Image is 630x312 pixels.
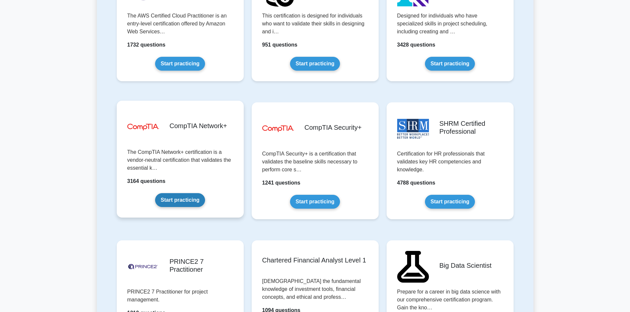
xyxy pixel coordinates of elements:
[155,193,205,207] a: Start practicing
[425,57,475,71] a: Start practicing
[290,195,340,209] a: Start practicing
[155,57,205,71] a: Start practicing
[425,195,475,209] a: Start practicing
[290,57,340,71] a: Start practicing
